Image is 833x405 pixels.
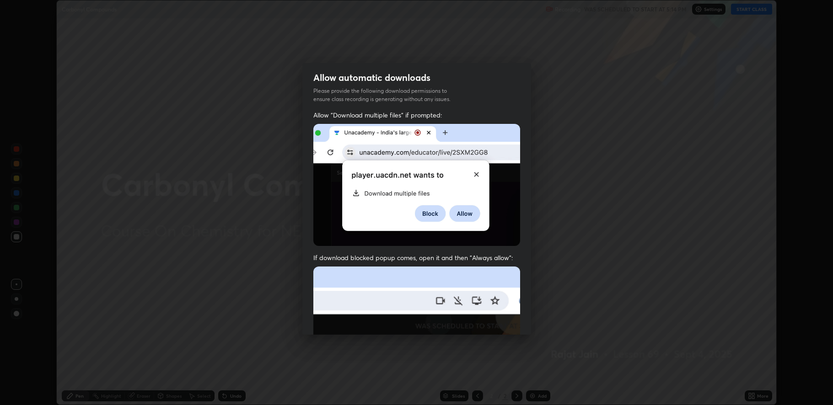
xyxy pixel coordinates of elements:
span: Allow "Download multiple files" if prompted: [313,111,520,119]
h2: Allow automatic downloads [313,72,430,84]
img: downloads-permission-allow.gif [313,124,520,246]
p: Please provide the following download permissions to ensure class recording is generating without... [313,87,462,103]
span: If download blocked popup comes, open it and then "Always allow": [313,253,520,262]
